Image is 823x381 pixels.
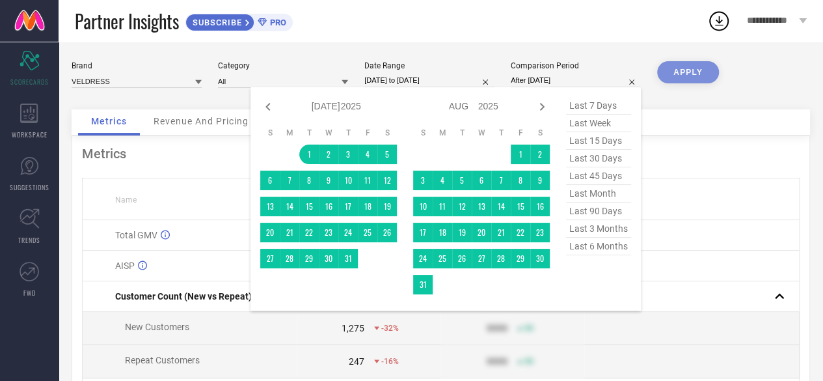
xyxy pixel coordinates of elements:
td: Sun Aug 31 2025 [413,275,433,294]
th: Thursday [338,128,358,138]
td: Fri Jul 25 2025 [358,223,377,242]
td: Wed Aug 27 2025 [472,249,491,268]
td: Sun Aug 17 2025 [413,223,433,242]
td: Tue Aug 19 2025 [452,223,472,242]
td: Mon Aug 11 2025 [433,197,452,216]
span: Metrics [91,116,127,126]
td: Mon Jul 14 2025 [280,197,299,216]
td: Tue Aug 12 2025 [452,197,472,216]
span: Total GMV [115,230,157,240]
span: TRENDS [18,235,40,245]
td: Sat Jul 26 2025 [377,223,397,242]
span: last week [566,115,631,132]
td: Sun Jul 06 2025 [260,171,280,190]
td: Sun Jul 20 2025 [260,223,280,242]
div: Date Range [364,61,494,70]
td: Fri Aug 01 2025 [511,145,530,164]
th: Wednesday [319,128,338,138]
span: Partner Insights [75,8,179,35]
th: Wednesday [472,128,491,138]
td: Wed Jul 09 2025 [319,171,338,190]
td: Thu Aug 28 2025 [491,249,511,268]
div: 247 [349,356,364,367]
span: -32% [381,324,399,333]
td: Tue Jul 15 2025 [299,197,319,216]
td: Fri Jul 11 2025 [358,171,377,190]
td: Sun Aug 03 2025 [413,171,433,190]
td: Sun Aug 10 2025 [413,197,433,216]
td: Fri Jul 18 2025 [358,197,377,216]
div: 9999 [487,356,507,367]
td: Sun Aug 24 2025 [413,249,433,268]
td: Wed Aug 06 2025 [472,171,491,190]
span: Customer Count (New vs Repeat) [115,291,252,302]
span: last 30 days [566,150,631,167]
td: Tue Jul 01 2025 [299,145,319,164]
span: Revenue And Pricing [154,116,249,126]
td: Wed Aug 20 2025 [472,223,491,242]
span: last 45 days [566,167,631,185]
td: Sat Jul 05 2025 [377,145,397,164]
td: Thu Jul 03 2025 [338,145,358,164]
span: 50 [524,357,533,366]
td: Thu Aug 14 2025 [491,197,511,216]
th: Tuesday [299,128,319,138]
th: Monday [433,128,452,138]
a: SUBSCRIBEPRO [185,10,293,31]
span: New Customers [125,322,189,332]
td: Fri Aug 08 2025 [511,171,530,190]
td: Thu Jul 31 2025 [338,249,358,268]
th: Tuesday [452,128,472,138]
td: Mon Aug 04 2025 [433,171,452,190]
th: Friday [358,128,377,138]
span: last 15 days [566,132,631,150]
td: Wed Jul 16 2025 [319,197,338,216]
td: Wed Jul 02 2025 [319,145,338,164]
input: Select date range [364,74,494,87]
span: last 7 days [566,97,631,115]
span: FWD [23,288,36,298]
td: Sun Jul 13 2025 [260,197,280,216]
span: last month [566,185,631,203]
th: Monday [280,128,299,138]
td: Sat Aug 02 2025 [530,145,550,164]
td: Tue Aug 26 2025 [452,249,472,268]
td: Tue Jul 29 2025 [299,249,319,268]
td: Tue Aug 05 2025 [452,171,472,190]
td: Sat Aug 09 2025 [530,171,550,190]
td: Fri Jul 04 2025 [358,145,377,164]
th: Saturday [377,128,397,138]
div: Category [218,61,348,70]
td: Thu Jul 17 2025 [338,197,358,216]
div: Comparison Period [511,61,641,70]
th: Sunday [260,128,280,138]
span: 50 [524,324,533,333]
td: Tue Jul 08 2025 [299,171,319,190]
span: Repeat Customers [125,355,200,365]
td: Thu Jul 24 2025 [338,223,358,242]
span: SCORECARDS [10,77,49,87]
span: SUGGESTIONS [10,182,49,192]
td: Thu Aug 21 2025 [491,223,511,242]
span: AISP [115,261,135,271]
td: Sat Aug 23 2025 [530,223,550,242]
td: Fri Aug 29 2025 [511,249,530,268]
th: Thursday [491,128,511,138]
td: Sun Jul 27 2025 [260,249,280,268]
td: Fri Aug 22 2025 [511,223,530,242]
th: Sunday [413,128,433,138]
div: Metrics [82,146,800,162]
th: Saturday [530,128,550,138]
td: Mon Aug 18 2025 [433,223,452,242]
td: Fri Aug 15 2025 [511,197,530,216]
td: Tue Jul 22 2025 [299,223,319,242]
span: PRO [267,18,286,27]
span: SUBSCRIBE [186,18,245,27]
td: Wed Jul 30 2025 [319,249,338,268]
td: Mon Jul 28 2025 [280,249,299,268]
td: Thu Jul 10 2025 [338,171,358,190]
div: 9999 [487,323,507,333]
div: Next month [534,99,550,115]
div: Brand [72,61,202,70]
span: -16% [381,357,399,366]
